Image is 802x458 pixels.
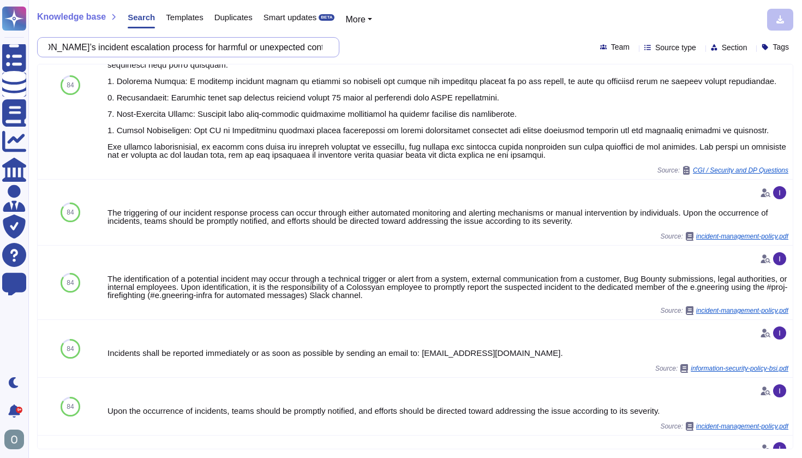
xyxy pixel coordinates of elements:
span: Source: [657,166,788,175]
span: 84 [67,279,74,286]
img: user [773,442,786,455]
span: Section [722,44,747,51]
img: user [4,430,24,449]
span: 84 [67,403,74,410]
span: Search [128,13,155,21]
div: 9+ [16,407,22,413]
div: The identification of a potential incident may occur through a technical trigger or alert from a ... [107,275,788,299]
span: Tags [773,43,789,51]
span: Source: [660,306,788,315]
span: Source type [655,44,696,51]
span: Knowledge base [37,13,106,21]
span: information-security-policy-bsi.pdf [691,365,788,372]
span: incident-management-policy.pdf [696,423,788,430]
span: Smart updates [264,13,317,21]
span: incident-management-policy.pdf [696,233,788,240]
span: Team [611,43,630,51]
span: Source: [660,232,788,241]
span: 84 [67,209,74,216]
img: user [773,326,786,340]
span: incident-management-policy.pdf [696,307,788,314]
img: user [773,384,786,397]
img: user [773,186,786,199]
div: BETA [319,14,334,21]
div: The triggering of our incident response process can occur through either automated monitoring and... [107,209,788,225]
div: Incidents shall be reported immediately or as soon as possible by sending an email to: [EMAIL_ADD... [107,349,788,357]
span: Source: [655,364,788,373]
span: More [345,15,365,24]
button: More [345,13,372,26]
span: Duplicates [214,13,253,21]
span: 84 [67,346,74,352]
span: CGI / Security and DP Questions [693,167,788,174]
div: Loremipsu dol s ametconsectet adipiscin eli seddoeiu temp incididu, utlab etdolore mag aliquaeni ... [107,20,788,159]
span: 84 [67,82,74,88]
span: Source: [660,422,788,431]
div: Upon the occurrence of incidents, teams should be promptly notified, and efforts should be direct... [107,407,788,415]
img: user [773,252,786,265]
button: user [2,427,32,451]
span: Templates [166,13,203,21]
input: Search a question or template... [43,38,328,57]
